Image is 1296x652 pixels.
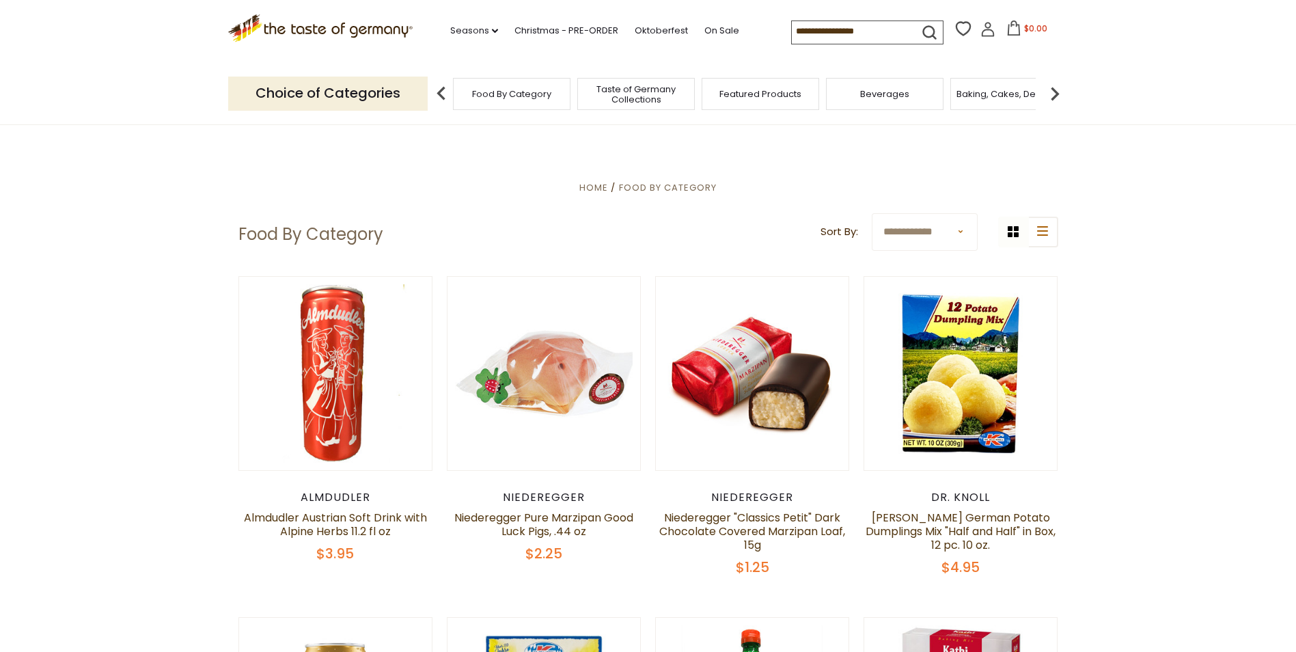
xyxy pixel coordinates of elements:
[525,544,562,563] span: $2.25
[719,89,801,99] a: Featured Products
[864,277,1058,470] img: Dr. Knoll German Potato Dumplings Mix "Half and Half" in Box, 12 pc. 10 oz.
[579,181,608,194] a: Home
[941,558,980,577] span: $4.95
[447,277,641,470] img: Niederegger Pure Marzipan Good Luck Pigs, .44 oz
[454,510,633,539] a: Niederegger Pure Marzipan Good Luck Pigs, .44 oz
[238,491,433,504] div: Almdudler
[659,510,845,553] a: Niederegger "Classics Petit" Dark Chocolate Covered Marzipan Loaf, 15g
[655,491,850,504] div: Niederegger
[1041,80,1068,107] img: next arrow
[998,21,1056,41] button: $0.00
[239,277,432,470] img: Almdudler Austrian Soft Drink with Alpine Herbs 11.2 fl oz
[428,80,455,107] img: previous arrow
[581,84,691,105] a: Taste of Germany Collections
[619,181,717,194] a: Food By Category
[704,23,739,38] a: On Sale
[956,89,1062,99] a: Baking, Cakes, Desserts
[450,23,498,38] a: Seasons
[821,223,858,241] label: Sort By:
[316,544,354,563] span: $3.95
[635,23,688,38] a: Oktoberfest
[860,89,909,99] a: Beverages
[1024,23,1047,34] span: $0.00
[514,23,618,38] a: Christmas - PRE-ORDER
[864,491,1058,504] div: Dr. Knoll
[244,510,427,539] a: Almdudler Austrian Soft Drink with Alpine Herbs 11.2 fl oz
[472,89,551,99] a: Food By Category
[736,558,769,577] span: $1.25
[447,491,642,504] div: Niederegger
[656,302,849,446] img: Niederegger "Classics Petit" Dark Chocolate Covered Marzipan Loaf, 15g
[866,510,1056,553] a: [PERSON_NAME] German Potato Dumplings Mix "Half and Half" in Box, 12 pc. 10 oz.
[238,224,383,245] h1: Food By Category
[228,77,428,110] p: Choice of Categories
